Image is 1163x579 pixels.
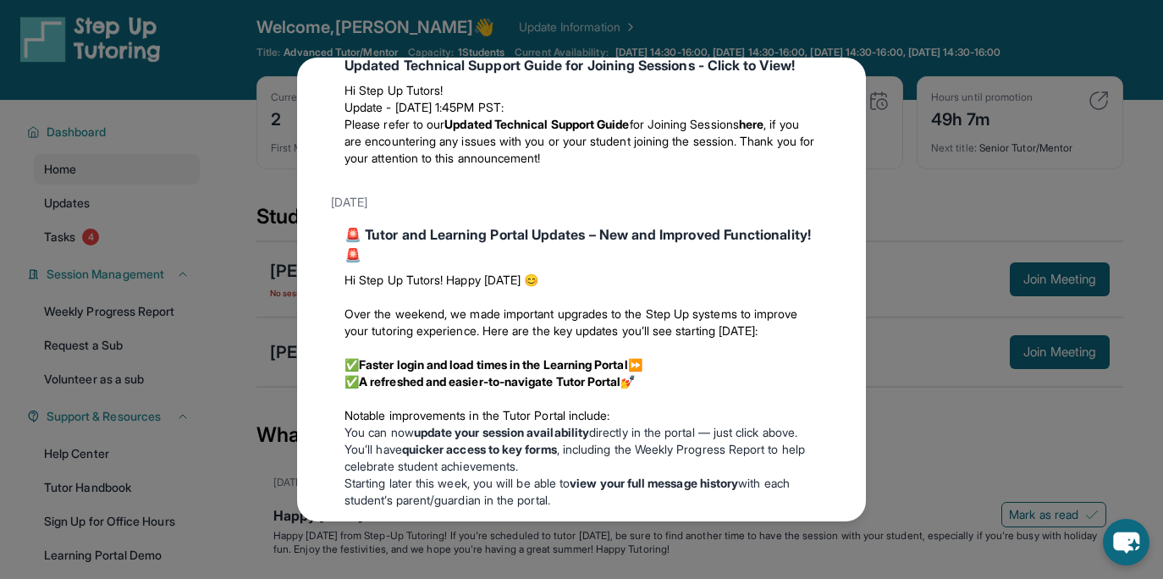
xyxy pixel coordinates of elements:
span: , including the Weekly Progress Report to help celebrate student achievements. [344,442,805,473]
span: Update - [DATE] 1:45PM PST: [344,100,504,114]
div: Updated Technical Support Guide for Joining Sessions - Click to View! [344,55,819,75]
span: for Joining Sessions [630,117,739,131]
button: chat-button [1103,519,1149,565]
strong: view your full message history [570,476,738,490]
span: Starting later this week, you will be able to [344,476,570,490]
span: Hi Step Up Tutors! Happy [DATE] 😊 [344,273,538,287]
div: 🚨 Tutor and Learning Portal Updates – New and Improved Functionality! 🚨 [344,224,819,265]
span: Over the weekend, we made important upgrades to the Step Up systems to improve your tutoring expe... [344,306,797,338]
span: 💅 [620,374,635,389]
strong: Updated Technical Support Guide [444,117,629,131]
li: You’ll have [344,441,819,475]
strong: Faster login and load times in the Learning Portal [359,357,628,372]
span: ⏩ [628,357,642,372]
span: ✅ [344,357,359,372]
span: directly in the portal — just click above. [589,425,797,439]
div: [DATE] [331,187,832,218]
strong: A refreshed and easier-to-navigate Tutor Portal [359,374,620,389]
span: , if you are encountering any issues with you or your student joining the session. Thank you for ... [344,117,814,165]
span: You can now [344,425,414,439]
span: ✅ [344,374,359,389]
strong: quicker access to key forms [402,442,557,456]
strong: update your session availability [414,425,589,439]
span: Please refer to our [344,117,444,131]
a: here [739,117,763,131]
span: Hi Step Up Tutors! [344,83,443,97]
span: Notable improvements in the Tutor Portal include: [344,408,609,422]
